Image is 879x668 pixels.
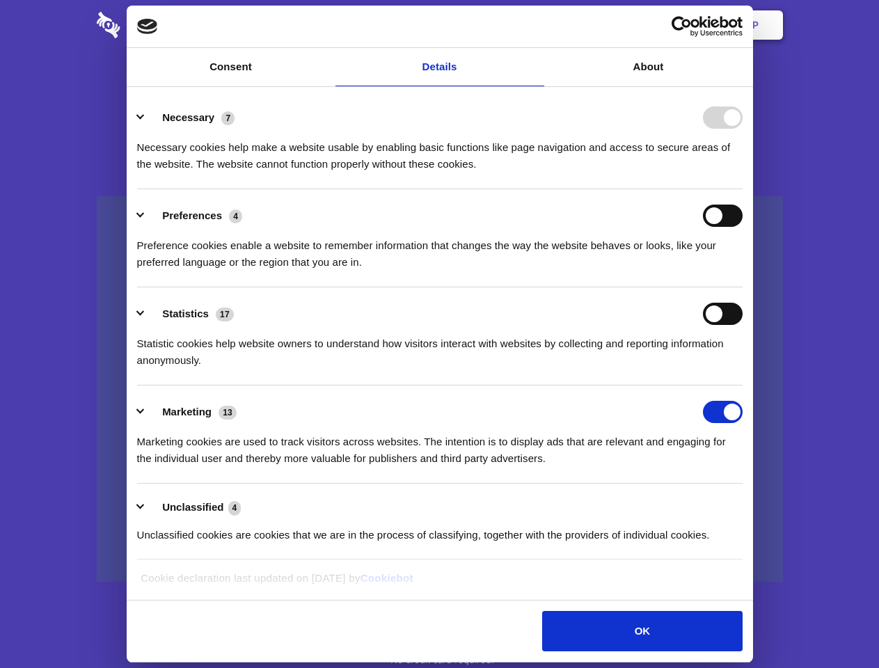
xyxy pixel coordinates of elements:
span: 13 [219,406,237,420]
span: 4 [229,209,242,223]
span: 7 [221,111,235,125]
button: Marketing (13) [137,401,246,423]
label: Necessary [162,111,214,123]
button: Necessary (7) [137,106,244,129]
span: 17 [216,308,234,321]
iframe: Drift Widget Chat Controller [809,598,862,651]
a: Login [631,3,692,47]
a: Consent [127,48,335,86]
img: logo [137,19,158,34]
a: Usercentrics Cookiebot - opens in a new window [621,16,743,37]
label: Marketing [162,406,212,417]
a: Wistia video thumbnail [97,196,783,582]
button: Statistics (17) [137,303,243,325]
button: Preferences (4) [137,205,251,227]
h1: Eliminate Slack Data Loss. [97,63,783,113]
button: OK [542,611,742,651]
div: Unclassified cookies are cookies that we are in the process of classifying, together with the pro... [137,516,743,543]
a: Contact [564,3,628,47]
label: Preferences [162,209,222,221]
button: Unclassified (4) [137,499,250,516]
label: Statistics [162,308,209,319]
div: Preference cookies enable a website to remember information that changes the way the website beha... [137,227,743,271]
a: Cookiebot [361,572,413,584]
div: Marketing cookies are used to track visitors across websites. The intention is to display ads tha... [137,423,743,467]
img: logo-wordmark-white-trans-d4663122ce5f474addd5e946df7df03e33cb6a1c49d2221995e7729f52c070b2.svg [97,12,216,38]
h4: Auto-redaction of sensitive data, encrypted data sharing and self-destructing private chats. Shar... [97,127,783,173]
div: Necessary cookies help make a website usable by enabling basic functions like page navigation and... [137,129,743,173]
a: About [544,48,753,86]
div: Statistic cookies help website owners to understand how visitors interact with websites by collec... [137,325,743,369]
span: 4 [228,501,241,515]
a: Details [335,48,544,86]
a: Pricing [409,3,469,47]
div: Cookie declaration last updated on [DATE] by [130,570,749,597]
